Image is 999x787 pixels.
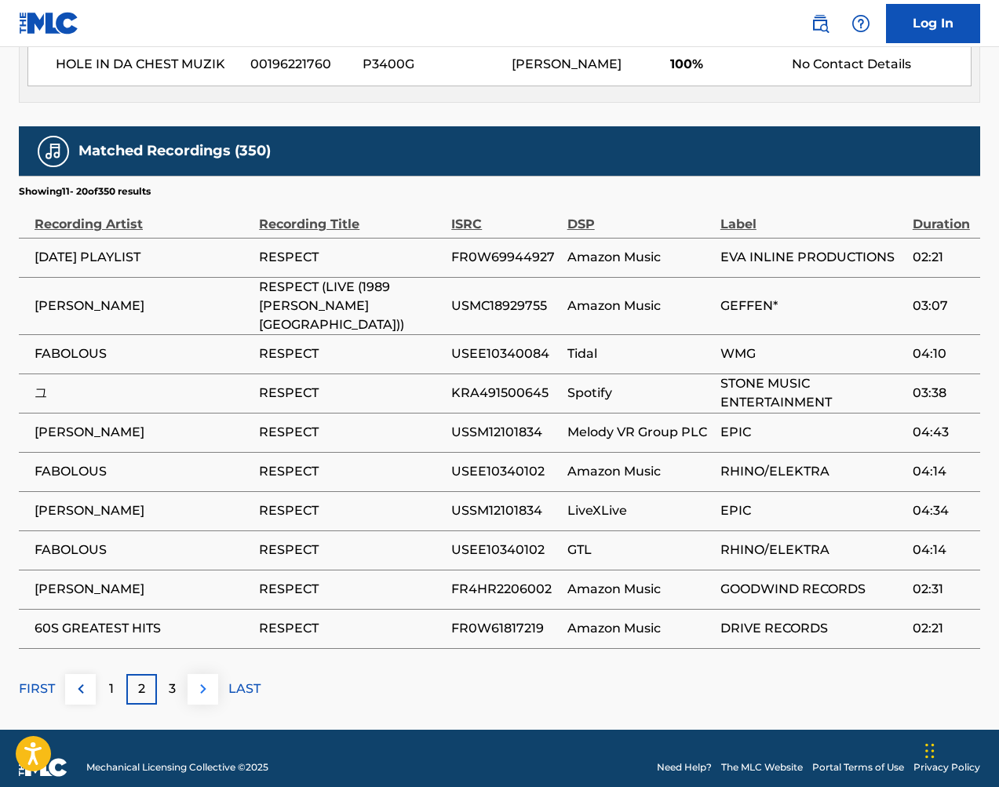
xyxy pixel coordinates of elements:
p: 3 [169,680,176,698]
span: GOODWIND RECORDS [720,580,905,599]
p: 1 [109,680,114,698]
span: 03:38 [913,384,972,403]
span: DRIVE RECORDS [720,619,905,638]
span: 60S GREATEST HITS [35,619,251,638]
span: LiveXLive [567,501,713,520]
span: FABOLOUS [35,462,251,481]
span: [PERSON_NAME] [35,580,251,599]
a: Portal Terms of Use [812,760,904,774]
span: RESPECT [259,423,443,442]
span: RESPECT [259,344,443,363]
span: 100% [670,55,780,74]
span: FR4HR2206002 [451,580,559,599]
p: 2 [138,680,145,698]
span: GTL [567,541,713,559]
p: FIRST [19,680,55,698]
h5: Matched Recordings (350) [78,142,271,160]
span: Tidal [567,344,713,363]
span: Amazon Music [567,580,713,599]
span: 02:21 [913,248,972,267]
div: ISRC [451,199,559,234]
div: Label [720,199,905,234]
span: 02:21 [913,619,972,638]
span: 그 [35,384,251,403]
span: KRA491500645 [451,384,559,403]
span: RESPECT [259,248,443,267]
span: FABOLOUS [35,344,251,363]
span: FR0W69944927 [451,248,559,267]
img: Matched Recordings [44,142,63,161]
span: RESPECT [259,462,443,481]
span: Amazon Music [567,297,713,315]
a: The MLC Website [721,760,803,774]
span: EVA INLINE PRODUCTIONS [720,248,905,267]
span: RESPECT [259,541,443,559]
span: USMC18929755 [451,297,559,315]
span: 03:07 [913,297,972,315]
span: Amazon Music [567,248,713,267]
a: Need Help? [657,760,712,774]
span: EPIC [720,423,905,442]
div: Recording Title [259,199,443,234]
div: Duration [913,199,972,234]
img: logo [19,758,67,777]
span: Amazon Music [567,462,713,481]
img: right [194,680,213,698]
span: USSM12101834 [451,501,559,520]
span: 00196221760 [250,55,351,74]
p: LAST [228,680,261,698]
span: EPIC [720,501,905,520]
span: WMG [720,344,905,363]
div: Help [845,8,877,39]
span: 04:14 [913,541,972,559]
span: 04:10 [913,344,972,363]
span: USEE10340084 [451,344,559,363]
span: [PERSON_NAME] [35,297,251,315]
span: 04:34 [913,501,972,520]
span: Melody VR Group PLC [567,423,713,442]
span: USSM12101834 [451,423,559,442]
span: 04:14 [913,462,972,481]
div: No Contact Details [792,55,971,74]
span: Mechanical Licensing Collective © 2025 [86,760,268,774]
img: search [811,14,829,33]
a: Log In [886,4,980,43]
span: RESPECT [259,580,443,599]
span: HOLE IN DA CHEST MUZIK [56,55,239,74]
span: STONE MUSIC ENTERTAINMENT [720,374,905,412]
span: USEE10340102 [451,541,559,559]
div: DSP [567,199,713,234]
span: RESPECT [259,501,443,520]
img: help [851,14,870,33]
span: 02:31 [913,580,972,599]
span: Spotify [567,384,713,403]
span: [PERSON_NAME] [512,56,622,71]
span: FABOLOUS [35,541,251,559]
span: RESPECT (LIVE (1989 [PERSON_NAME][GEOGRAPHIC_DATA])) [259,278,443,334]
img: MLC Logo [19,12,79,35]
span: FR0W61817219 [451,619,559,638]
span: RHINO/ELEKTRA [720,462,905,481]
a: Privacy Policy [913,760,980,774]
img: left [71,680,90,698]
span: [DATE] PLAYLIST [35,248,251,267]
span: Amazon Music [567,619,713,638]
iframe: Chat Widget [921,712,999,787]
span: RESPECT [259,384,443,403]
div: Drag [925,727,935,774]
span: 04:43 [913,423,972,442]
span: [PERSON_NAME] [35,423,251,442]
span: GEFFEN* [720,297,905,315]
a: Public Search [804,8,836,39]
p: Showing 11 - 20 of 350 results [19,184,151,199]
span: RHINO/ELEKTRA [720,541,905,559]
span: RESPECT [259,619,443,638]
span: [PERSON_NAME] [35,501,251,520]
span: P3400G [363,55,500,74]
div: Recording Artist [35,199,251,234]
span: USEE10340102 [451,462,559,481]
